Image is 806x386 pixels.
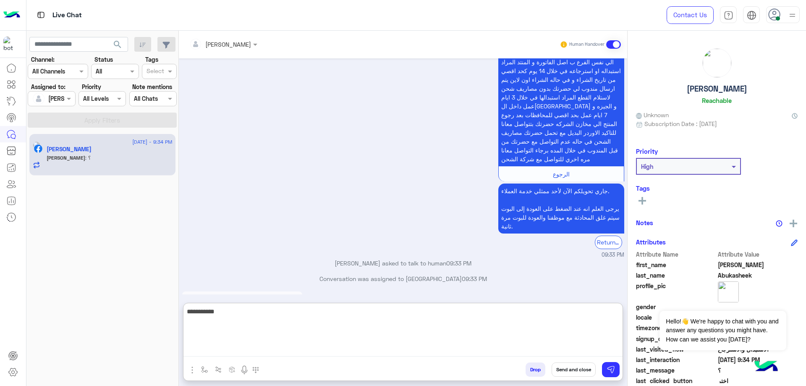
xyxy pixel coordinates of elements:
[94,55,113,64] label: Status
[776,220,782,227] img: notes
[182,259,624,268] p: [PERSON_NAME] asked to talk to human
[636,376,716,385] span: last_clicked_button
[718,271,798,280] span: Abukasheek
[182,291,302,315] p: 22/8/2025, 9:34 PM
[145,55,158,64] label: Tags
[145,66,164,77] div: Select
[718,366,798,375] span: ؟
[636,355,716,364] span: last_interaction
[215,366,222,373] img: Trigger scenario
[31,82,65,91] label: Assigned to:
[47,155,85,161] span: [PERSON_NAME]
[526,362,545,377] button: Drop
[602,251,624,259] span: 09:33 PM
[212,362,225,376] button: Trigger scenario
[718,355,798,364] span: 2025-08-22T18:34:29.166Z
[595,236,622,249] div: Return to Bot
[52,10,82,21] p: Live Chat
[636,334,716,343] span: signup_date
[569,41,604,48] small: Human Handover
[751,352,781,382] img: hulul-logo.png
[85,155,91,161] span: ؟
[687,84,747,94] h5: [PERSON_NAME]
[182,274,624,283] p: Conversation was assigned to [GEOGRAPHIC_DATA]
[644,119,717,128] span: Subscription Date : [DATE]
[201,366,208,373] img: select flow
[636,219,653,226] h6: Notes
[636,271,716,280] span: last_name
[132,138,172,146] span: [DATE] - 9:34 PM
[82,82,101,91] label: Priority
[636,281,716,301] span: profile_pic
[107,37,128,55] button: search
[47,146,92,153] h5: Ahmed Abukasheek
[553,171,570,178] span: الرجوع
[703,49,731,77] img: picture
[34,144,42,153] img: Facebook
[187,365,197,375] img: send attachment
[462,275,487,282] span: 09:33 PM
[132,82,172,91] label: Note mentions
[636,147,658,155] h6: Priority
[790,220,797,227] img: add
[720,6,737,24] a: tab
[31,55,55,64] label: Channel:
[724,11,733,20] img: tab
[718,376,798,385] span: اختر
[607,365,615,374] img: send message
[636,260,716,269] span: first_name
[33,93,44,105] img: defaultAdmin.png
[787,10,798,21] img: profile
[446,260,471,267] span: 09:33 PM
[636,184,798,192] h6: Tags
[636,345,716,354] span: last_visited_flow
[113,39,123,50] span: search
[225,362,239,376] button: create order
[28,113,177,128] button: Apply Filters
[636,366,716,375] span: last_message
[636,250,716,259] span: Attribute Name
[498,46,624,166] p: 22/8/2025, 9:33 PM
[229,366,236,373] img: create order
[702,97,732,104] h6: Reachable
[498,184,624,234] p: 22/8/2025, 9:33 PM
[3,37,18,52] img: 713415422032625
[659,311,786,350] span: Hello!👋 We're happy to chat with you and answer any questions you might have. How can we assist y...
[667,6,714,24] a: Contact Us
[239,365,249,375] img: send voice note
[252,367,259,373] img: make a call
[718,260,798,269] span: Ahmed
[636,238,666,246] h6: Attributes
[718,281,739,302] img: picture
[33,142,40,149] img: picture
[747,11,756,20] img: tab
[3,6,20,24] img: Logo
[552,362,596,377] button: Send and close
[636,323,716,332] span: timezone
[636,110,669,119] span: Unknown
[36,10,46,20] img: tab
[198,362,212,376] button: select flow
[636,313,716,322] span: locale
[718,250,798,259] span: Attribute Value
[636,302,716,311] span: gender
